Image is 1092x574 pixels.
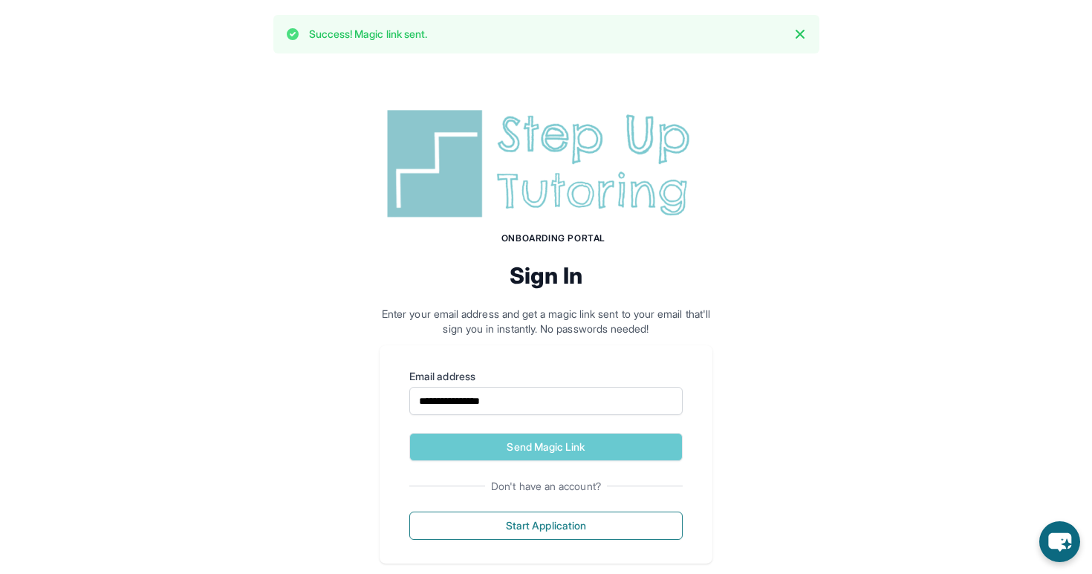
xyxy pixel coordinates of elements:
p: Enter your email address and get a magic link sent to your email that'll sign you in instantly. N... [380,307,712,336]
button: Start Application [409,512,683,540]
span: Don't have an account? [485,479,607,494]
h1: Onboarding Portal [394,232,712,244]
h2: Sign In [380,262,712,289]
button: Send Magic Link [409,433,683,461]
p: Success! Magic link sent. [309,27,428,42]
button: chat-button [1039,521,1080,562]
img: Step Up Tutoring horizontal logo [380,104,712,224]
label: Email address [409,369,683,384]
